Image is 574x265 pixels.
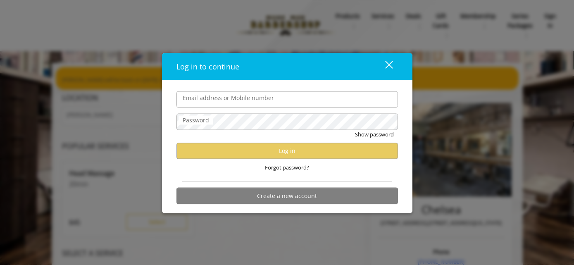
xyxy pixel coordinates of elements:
span: Forgot password? [265,163,309,172]
button: Log in [176,143,398,159]
button: Show password [355,130,394,138]
button: close dialog [370,58,398,75]
label: Email address or Mobile number [179,93,278,102]
input: Email address or Mobile number [176,91,398,107]
div: close dialog [376,60,392,73]
span: Log in to continue [176,61,239,71]
input: Password [176,113,398,130]
label: Password [179,115,213,124]
button: Create a new account [176,188,398,204]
